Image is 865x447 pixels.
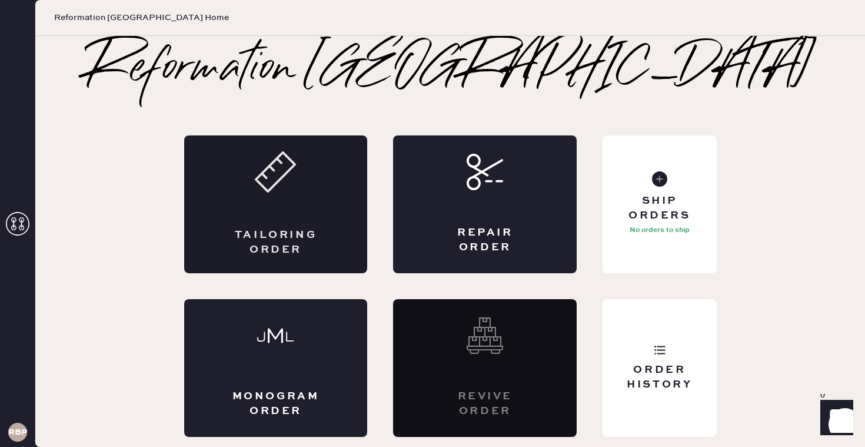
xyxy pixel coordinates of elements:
[809,394,860,445] iframe: Front Chat
[231,228,321,257] div: Tailoring Order
[231,389,321,419] div: Monogram Order
[612,363,707,392] div: Order History
[440,389,530,419] div: Revive order
[86,46,814,93] h2: Reformation [GEOGRAPHIC_DATA]
[393,299,577,437] div: Interested? Contact us at care@hemster.co
[440,226,530,255] div: Repair Order
[54,12,229,24] span: Reformation [GEOGRAPHIC_DATA] Home
[612,194,707,223] div: Ship Orders
[8,428,27,436] h3: RBPA
[630,223,690,237] p: No orders to ship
